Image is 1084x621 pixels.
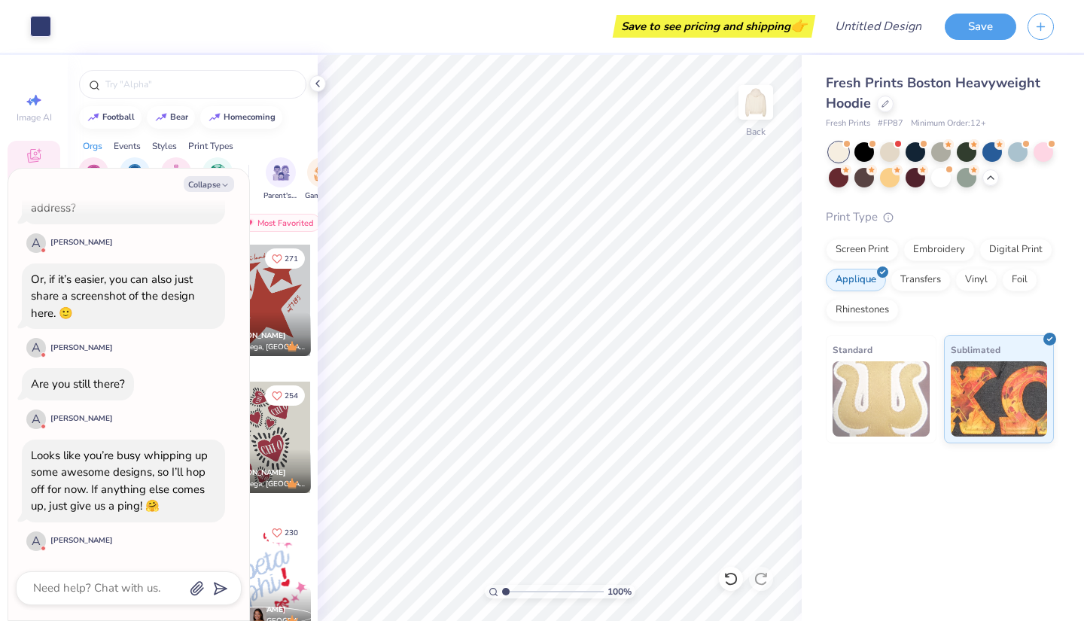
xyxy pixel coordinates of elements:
img: Sublimated [951,361,1048,437]
span: Sublimated [951,342,1000,358]
button: filter button [263,157,298,202]
button: filter button [305,157,340,202]
span: Designs [17,167,50,179]
div: Save to see pricing and shipping [617,15,811,38]
input: Untitled Design [823,11,933,41]
div: Back [746,125,766,139]
img: Parent's Weekend Image [273,164,290,181]
button: Like [265,522,305,543]
img: Sports Image [209,164,227,181]
span: Standard [833,342,872,358]
span: Image AI [17,111,52,123]
button: Save [945,14,1016,40]
div: filter for Sports [202,157,233,202]
div: [PERSON_NAME] [50,342,113,354]
div: bear [170,113,188,121]
div: homecoming [224,113,276,121]
div: A [26,233,46,253]
div: Rhinestones [826,299,899,321]
span: Game Day [305,190,340,202]
button: filter button [161,157,191,202]
span: 230 [285,529,298,537]
div: Foil [1002,269,1037,291]
img: trend_line.gif [155,113,167,122]
div: Orgs [83,139,102,153]
div: filter for Fraternity [118,157,152,202]
div: Print Type [826,209,1054,226]
img: Fraternity Image [126,164,143,181]
span: 254 [285,392,298,400]
div: filter for Parent's Weekend [263,157,298,202]
input: Try "Alpha" [104,77,297,92]
div: Events [114,139,141,153]
span: # FP87 [878,117,903,130]
img: Club Image [168,164,184,181]
div: Or, if it’s easier, you can also just share a screenshot of the design here. 🙂 [31,272,195,321]
span: Fresh Prints Boston Heavyweight Hoodie [826,74,1040,112]
div: Digital Print [979,239,1052,261]
div: Looks like you’re busy whipping up some awesome designs, so I’ll hop off for now. If anything els... [31,448,208,514]
div: Styles [152,139,177,153]
div: Screen Print [826,239,899,261]
img: trend_line.gif [209,113,221,122]
span: Chi Omega, [GEOGRAPHIC_DATA] [224,342,305,353]
img: trend_line.gif [87,113,99,122]
span: 👉 [790,17,807,35]
img: Back [741,87,771,117]
div: Embroidery [903,239,975,261]
div: Transfers [891,269,951,291]
img: Standard [833,361,930,437]
button: bear [147,106,195,129]
div: A [26,409,46,429]
div: [PERSON_NAME] [50,237,113,248]
div: [PERSON_NAME] [50,535,113,546]
div: [PERSON_NAME] [50,413,113,425]
button: filter button [118,157,152,202]
div: Most Favorited [236,214,321,232]
button: Like [265,248,305,269]
span: Parent's Weekend [263,190,298,202]
div: Vinyl [955,269,997,291]
div: filter for Club [161,157,191,202]
div: filter for Game Day [305,157,340,202]
span: Chi Omega, [GEOGRAPHIC_DATA] [224,479,305,490]
span: [PERSON_NAME] [224,604,286,615]
img: Game Day Image [314,164,331,181]
div: A [26,338,46,358]
button: filter button [202,157,233,202]
button: Like [265,385,305,406]
span: [PERSON_NAME] [224,330,286,341]
div: Are you still there? [31,376,125,391]
button: homecoming [200,106,282,129]
div: filter for Sorority [78,157,108,202]
div: Applique [826,269,886,291]
div: A [26,531,46,551]
span: 100 % [607,585,632,598]
button: filter button [78,157,108,202]
span: Fresh Prints [826,117,870,130]
button: football [79,106,142,129]
div: football [102,113,135,121]
div: Print Types [188,139,233,153]
span: Minimum Order: 12 + [911,117,986,130]
span: 271 [285,255,298,263]
span: [PERSON_NAME] [224,467,286,478]
button: Collapse [184,176,234,192]
img: Sorority Image [85,164,102,181]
